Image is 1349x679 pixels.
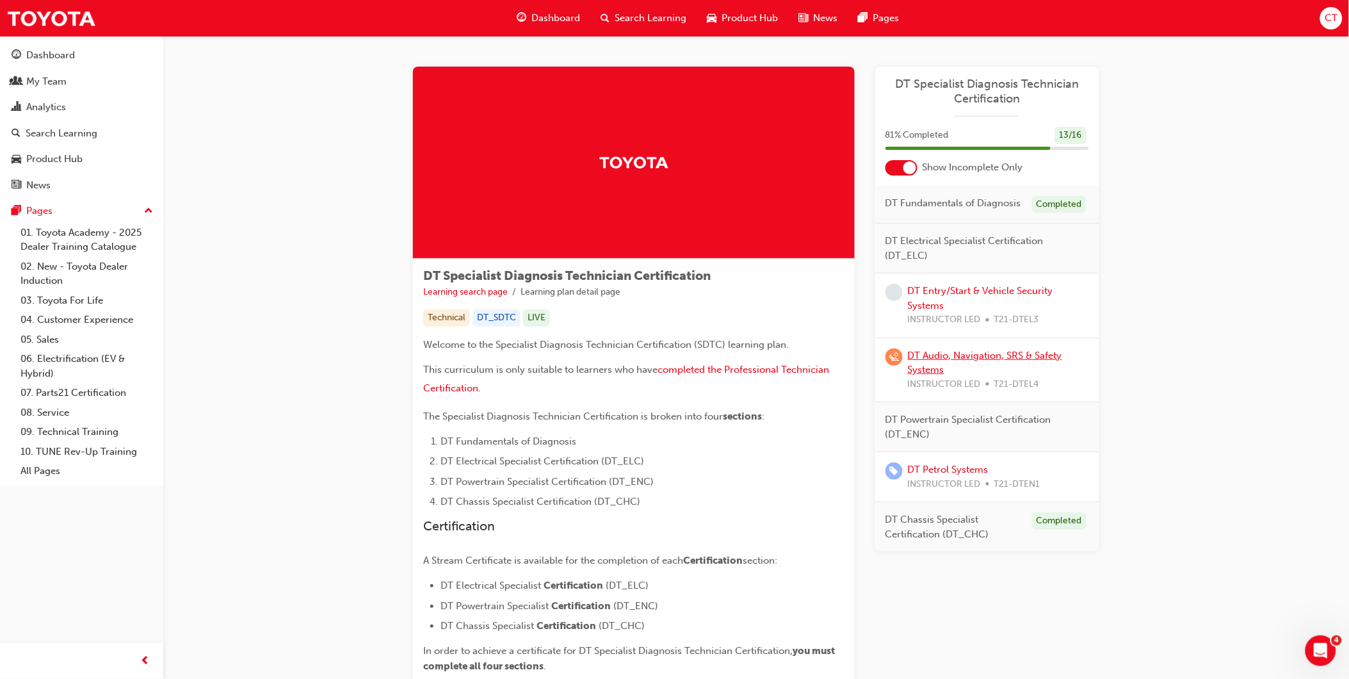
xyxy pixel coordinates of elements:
span: 81 % Completed [885,128,949,143]
span: pages-icon [12,206,21,217]
div: Product Hub [26,152,83,167]
a: DT Audio, Navigation, SRS & Safety Systems [908,350,1062,376]
span: (DT_ENC) [613,600,658,612]
a: 04. Customer Experience [15,310,158,330]
span: Search Learning [615,11,686,26]
span: Welcome to the Specialist Diagnosis Technician Certification (SDTC) learning plan. [423,339,789,350]
a: 01. Toyota Academy - 2025 Dealer Training Catalogue [15,223,158,257]
a: Analytics [5,95,158,119]
span: Show Incomplete Only [923,160,1023,175]
a: 09. Technical Training [15,422,158,442]
span: section: [743,555,777,566]
span: : [762,411,764,422]
span: DT Chassis Specialist [440,620,534,632]
span: T21-DTEN1 [994,477,1040,492]
button: DashboardMy TeamAnalyticsSearch LearningProduct HubNews [5,41,158,199]
a: Dashboard [5,44,158,67]
span: car-icon [707,10,716,26]
span: DT Electrical Specialist Certification (DT_ELC) [885,234,1079,263]
span: DT Chassis Specialist Certification (DT_CHC) [885,512,1022,541]
div: 13 / 16 [1055,127,1086,144]
span: DT Fundamentals of Diagnosis [440,436,576,447]
span: . [544,660,546,672]
span: DT Specialist Diagnosis Technician Certification [885,77,1089,106]
span: search-icon [12,128,20,140]
span: A Stream Certificate is available for the completion of each [423,555,683,566]
div: Completed [1032,512,1086,530]
span: DT Fundamentals of Diagnosis [885,196,1021,211]
a: 05. Sales [15,330,158,350]
a: Learning search page [423,286,508,297]
span: people-icon [12,76,21,88]
div: My Team [26,74,67,89]
span: DT Electrical Specialist Certification (DT_ELC) [440,455,644,467]
span: Product Hub [722,11,778,26]
a: DT Petrol Systems [908,464,989,475]
span: Certification [683,555,743,566]
div: DT_SDTC [473,309,521,327]
div: LIVE [523,309,550,327]
span: News [813,11,837,26]
span: T21-DTEL3 [994,313,1039,327]
span: learningRecordVerb_ENROLL-icon [885,462,903,480]
span: The Specialist Diagnosis Technician Certification is broken into four [423,411,723,422]
span: news-icon [798,10,808,26]
span: search-icon [601,10,610,26]
div: Pages [26,204,53,218]
a: DT Entry/Start & Vehicle Security Systems [908,285,1053,311]
span: Certification [423,519,495,534]
img: Trak [599,151,669,174]
li: Learning plan detail page [521,285,620,300]
span: (DT_CHC) [599,620,645,632]
a: 07. Parts21 Certification [15,383,158,403]
a: Product Hub [5,147,158,171]
a: guage-iconDashboard [506,5,590,31]
span: learningRecordVerb_NONE-icon [885,284,903,301]
iframe: Intercom live chat [1305,635,1336,666]
span: Certification [551,600,611,612]
span: This curriculum is only suitable to learners who have [423,364,658,375]
div: Search Learning [26,126,97,141]
a: All Pages [15,461,158,481]
span: Dashboard [531,11,580,26]
a: 06. Electrification (EV & Hybrid) [15,349,158,383]
span: guage-icon [517,10,526,26]
img: Trak [6,4,96,33]
span: Certification [544,580,603,591]
a: 02. New - Toyota Dealer Induction [15,257,158,291]
div: News [26,178,51,193]
a: search-iconSearch Learning [590,5,697,31]
span: INSTRUCTOR LED [908,377,981,392]
span: up-icon [144,203,153,220]
div: Technical [423,309,470,327]
a: 10. TUNE Rev-Up Training [15,442,158,462]
a: 08. Service [15,403,158,423]
span: (DT_ELC) [606,580,649,591]
span: sections [723,411,762,422]
button: CT [1320,7,1343,29]
a: completed the Professional Technician Certification [423,364,832,394]
span: learningRecordVerb_WAITLIST-icon [885,348,903,366]
a: news-iconNews [788,5,848,31]
div: Analytics [26,100,66,115]
span: DT Powertrain Specialist [440,600,549,612]
span: In order to achieve a certificate for DT Specialist Diagnosis Technician Certification, [423,645,793,657]
span: 4 [1332,635,1342,646]
div: Completed [1032,196,1086,213]
span: DT Specialist Diagnosis Technician Certification [423,268,711,283]
span: DT Powertrain Specialist Certification (DT_ENC) [440,476,654,487]
span: chart-icon [12,102,21,113]
a: pages-iconPages [848,5,909,31]
a: 03. Toyota For Life [15,291,158,311]
span: DT Powertrain Specialist Certification (DT_ENC) [885,413,1079,441]
span: CT [1325,11,1337,26]
a: My Team [5,70,158,94]
span: Pages [873,11,899,26]
span: news-icon [12,180,21,192]
a: News [5,174,158,197]
span: . [478,382,481,394]
button: Pages [5,199,158,223]
div: Dashboard [26,48,75,63]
